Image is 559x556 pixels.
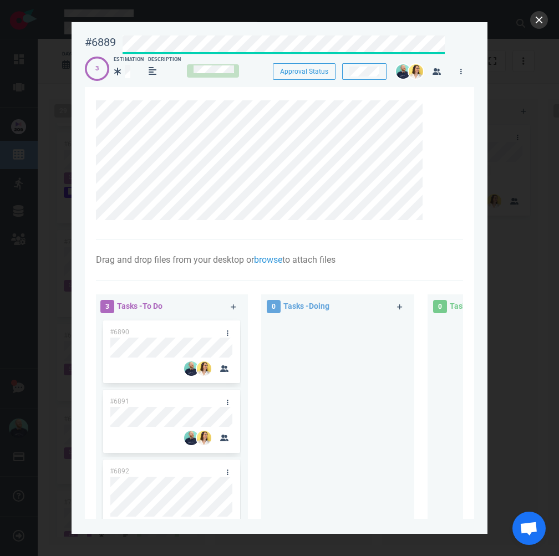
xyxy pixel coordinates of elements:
img: 26 [184,431,199,445]
span: 0 [267,300,281,313]
img: 26 [197,431,211,445]
span: #6892 [110,467,129,475]
span: Drag and drop files from your desktop or [96,254,254,265]
img: 26 [184,361,199,376]
div: Estimation [114,56,144,64]
span: 0 [433,300,447,313]
img: 26 [396,64,410,79]
div: Description [148,56,181,64]
div: #6889 [85,35,116,49]
span: #6890 [110,328,129,336]
div: Ouvrir le chat [512,512,546,545]
img: 26 [197,361,211,376]
span: Tasks - Done [450,302,494,310]
img: 26 [409,64,423,79]
button: Approval Status [273,63,336,80]
button: close [530,11,548,29]
a: browse [254,254,282,265]
span: Tasks - Doing [283,302,329,310]
span: to attach files [282,254,336,265]
span: 3 [100,300,114,313]
span: #6891 [110,397,129,405]
span: Tasks - To Do [117,302,162,310]
div: 3 [95,64,99,74]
